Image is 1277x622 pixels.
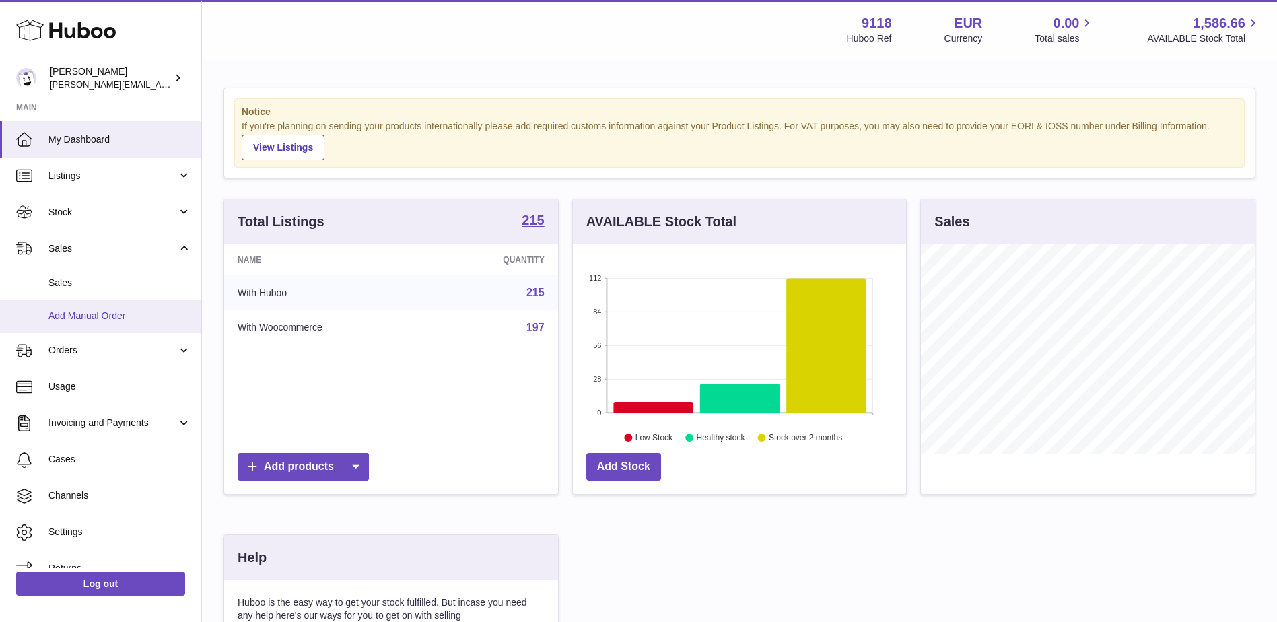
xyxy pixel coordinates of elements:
[242,120,1237,160] div: If you're planning on sending your products internationally please add required customs informati...
[954,14,982,32] strong: EUR
[526,287,545,298] a: 215
[934,213,969,231] h3: Sales
[224,310,432,345] td: With Woocommerce
[242,106,1237,118] strong: Notice
[593,341,601,349] text: 56
[1054,14,1080,32] span: 0.00
[242,135,324,160] a: View Listings
[238,213,324,231] h3: Total Listings
[50,65,171,91] div: [PERSON_NAME]
[589,274,601,282] text: 112
[48,277,191,289] span: Sales
[48,417,177,429] span: Invoicing and Payments
[48,526,191,539] span: Settings
[48,310,191,322] span: Add Manual Order
[593,375,601,383] text: 28
[1035,14,1095,45] a: 0.00 Total sales
[586,453,661,481] a: Add Stock
[48,380,191,393] span: Usage
[48,344,177,357] span: Orders
[48,242,177,255] span: Sales
[1147,32,1261,45] span: AVAILABLE Stock Total
[48,453,191,466] span: Cases
[847,32,892,45] div: Huboo Ref
[16,68,36,88] img: freddie.sawkins@czechandspeake.com
[48,562,191,575] span: Returns
[522,213,544,227] strong: 215
[522,213,544,230] a: 215
[238,453,369,481] a: Add products
[1035,32,1095,45] span: Total sales
[238,596,545,622] p: Huboo is the easy way to get your stock fulfilled. But incase you need any help here's our ways f...
[224,244,432,275] th: Name
[696,433,745,442] text: Healthy stock
[769,433,842,442] text: Stock over 2 months
[944,32,983,45] div: Currency
[48,489,191,502] span: Channels
[586,213,736,231] h3: AVAILABLE Stock Total
[238,549,267,567] h3: Help
[526,322,545,333] a: 197
[862,14,892,32] strong: 9118
[16,572,185,596] a: Log out
[48,206,177,219] span: Stock
[635,433,673,442] text: Low Stock
[48,133,191,146] span: My Dashboard
[593,308,601,316] text: 84
[597,409,601,417] text: 0
[48,170,177,182] span: Listings
[224,275,432,310] td: With Huboo
[432,244,558,275] th: Quantity
[50,79,342,90] span: [PERSON_NAME][EMAIL_ADDRESS][PERSON_NAME][DOMAIN_NAME]
[1193,14,1245,32] span: 1,586.66
[1147,14,1261,45] a: 1,586.66 AVAILABLE Stock Total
